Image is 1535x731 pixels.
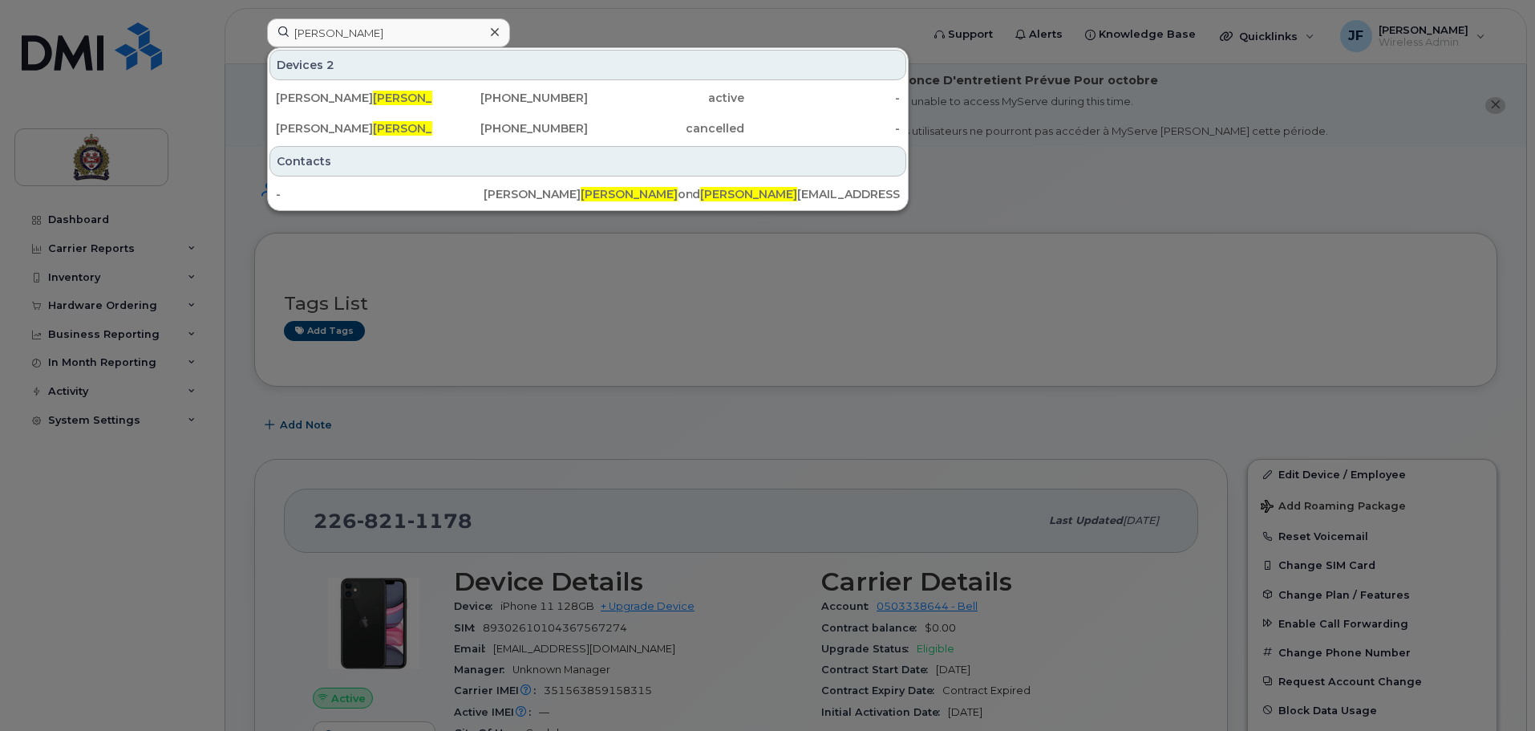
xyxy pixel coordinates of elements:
[276,120,432,136] div: [PERSON_NAME] on
[269,83,906,112] a: [PERSON_NAME][PERSON_NAME]on[PHONE_NUMBER]active-
[692,186,900,202] div: d [EMAIL_ADDRESS][DOMAIN_NAME]
[588,120,744,136] div: cancelled
[269,114,906,143] a: [PERSON_NAME][PERSON_NAME]on[PHONE_NUMBER]cancelled-
[484,186,691,202] div: [PERSON_NAME] on
[276,186,484,202] div: -
[269,180,906,209] a: -[PERSON_NAME][PERSON_NAME]ond[PERSON_NAME][EMAIL_ADDRESS][DOMAIN_NAME]
[269,50,906,80] div: Devices
[432,120,589,136] div: [PHONE_NUMBER]
[373,91,470,105] span: [PERSON_NAME]
[700,187,797,201] span: [PERSON_NAME]
[276,90,432,106] div: [PERSON_NAME] on
[326,57,334,73] span: 2
[373,121,470,136] span: [PERSON_NAME]
[432,90,589,106] div: [PHONE_NUMBER]
[588,90,744,106] div: active
[269,146,906,177] div: Contacts
[744,120,901,136] div: -
[581,187,678,201] span: [PERSON_NAME]
[744,90,901,106] div: -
